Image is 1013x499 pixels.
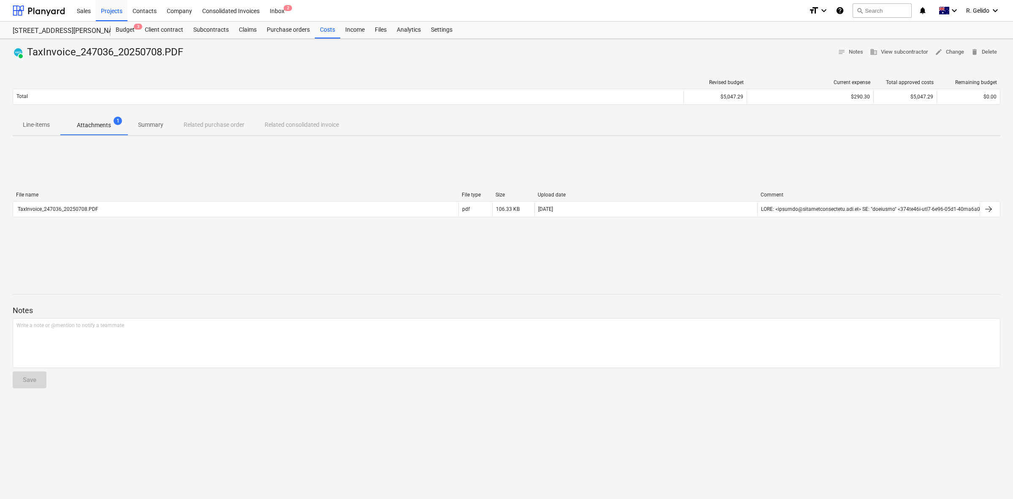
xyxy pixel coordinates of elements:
a: Analytics [392,22,426,38]
a: Claims [234,22,262,38]
a: Settings [426,22,458,38]
span: business [870,48,878,56]
img: xero.svg [14,48,22,57]
div: $290.30 [750,94,870,100]
div: Total approved costs [877,79,934,85]
a: Files [370,22,392,38]
div: File type [462,192,489,198]
button: Change [932,46,967,59]
div: TaxInvoice_247036_20250708.PDF [16,206,98,212]
div: pdf [462,206,470,212]
span: notes [838,48,845,56]
button: Search [853,3,912,18]
div: Size [496,192,531,198]
div: TaxInvoice_247036_20250708.PDF [13,46,187,59]
span: Delete [971,47,997,57]
span: 1 [114,117,122,125]
i: keyboard_arrow_down [949,5,959,16]
div: $5,047.29 [873,90,937,104]
div: Revised budget [687,79,744,85]
span: Notes [838,47,863,57]
i: notifications [918,5,927,16]
a: Client contract [140,22,188,38]
div: Remaining budget [940,79,997,85]
button: Notes [834,46,867,59]
span: 2 [284,5,292,11]
p: Total [16,93,28,100]
p: Notes [13,305,1000,316]
span: R. Gelido [966,7,989,14]
span: View subcontractor [870,47,928,57]
span: search [856,7,863,14]
div: [STREET_ADDRESS][PERSON_NAME] [13,27,100,35]
iframe: Chat Widget [971,458,1013,499]
button: View subcontractor [867,46,932,59]
div: 106.33 KB [496,206,520,212]
div: Invoice has been synced with Xero and its status is currently PAID [13,46,24,59]
span: edit [935,48,943,56]
span: Change [935,47,964,57]
p: Line-items [23,120,50,129]
a: Subcontracts [188,22,234,38]
i: Knowledge base [836,5,844,16]
i: keyboard_arrow_down [819,5,829,16]
div: Upload date [538,192,754,198]
div: [DATE] [538,206,553,212]
span: delete [971,48,978,56]
div: Budget [111,22,140,38]
a: Budget3 [111,22,140,38]
p: Attachments [77,121,111,130]
p: Summary [138,120,163,129]
a: Costs [315,22,340,38]
span: 3 [134,24,142,30]
div: Current expense [750,79,870,85]
i: format_size [809,5,819,16]
a: Purchase orders [262,22,315,38]
i: keyboard_arrow_down [990,5,1000,16]
div: Comment [761,192,977,198]
span: $0.00 [983,94,997,100]
a: Income [340,22,370,38]
button: Delete [967,46,1000,59]
div: File name [16,192,455,198]
div: $5,047.29 [683,90,747,104]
